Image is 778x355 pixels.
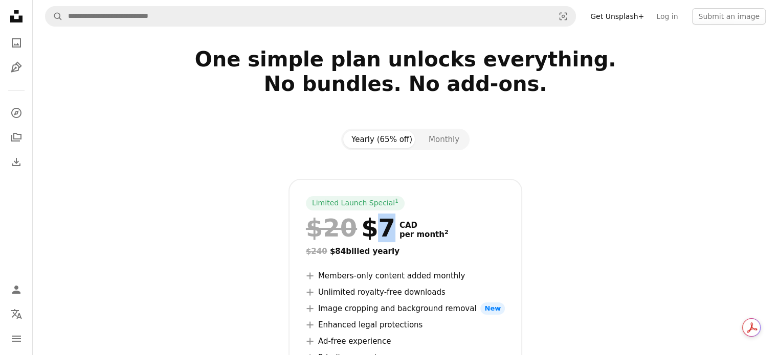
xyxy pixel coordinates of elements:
[650,8,684,25] a: Log in
[6,33,27,53] a: Photos
[692,8,766,25] button: Submit an image
[46,7,63,26] button: Search Unsplash
[76,47,735,121] h2: One simple plan unlocks everything. No bundles. No add-ons.
[306,196,405,210] div: Limited Launch Special
[45,6,576,27] form: Find visuals sitewide
[6,127,27,148] a: Collections
[306,245,505,257] div: $84 billed yearly
[480,302,505,315] span: New
[306,319,505,331] li: Enhanced legal protections
[393,198,401,208] a: 1
[6,103,27,123] a: Explore
[306,215,395,241] div: $7
[395,198,398,204] sup: 1
[442,230,451,239] a: 2
[343,131,420,148] button: Yearly (65% off)
[306,215,357,241] span: $20
[306,335,505,347] li: Ad-free experience
[6,6,27,29] a: Home — Unsplash
[306,286,505,298] li: Unlimited royalty-free downloads
[6,57,27,78] a: Illustrations
[306,270,505,282] li: Members-only content added monthly
[6,328,27,349] button: Menu
[444,229,449,235] sup: 2
[584,8,650,25] a: Get Unsplash+
[6,279,27,300] a: Log in / Sign up
[6,152,27,172] a: Download History
[551,7,575,26] button: Visual search
[306,302,505,315] li: Image cropping and background removal
[6,304,27,324] button: Language
[399,221,449,230] span: CAD
[420,131,468,148] button: Monthly
[306,247,327,256] span: $240
[399,230,449,239] span: per month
